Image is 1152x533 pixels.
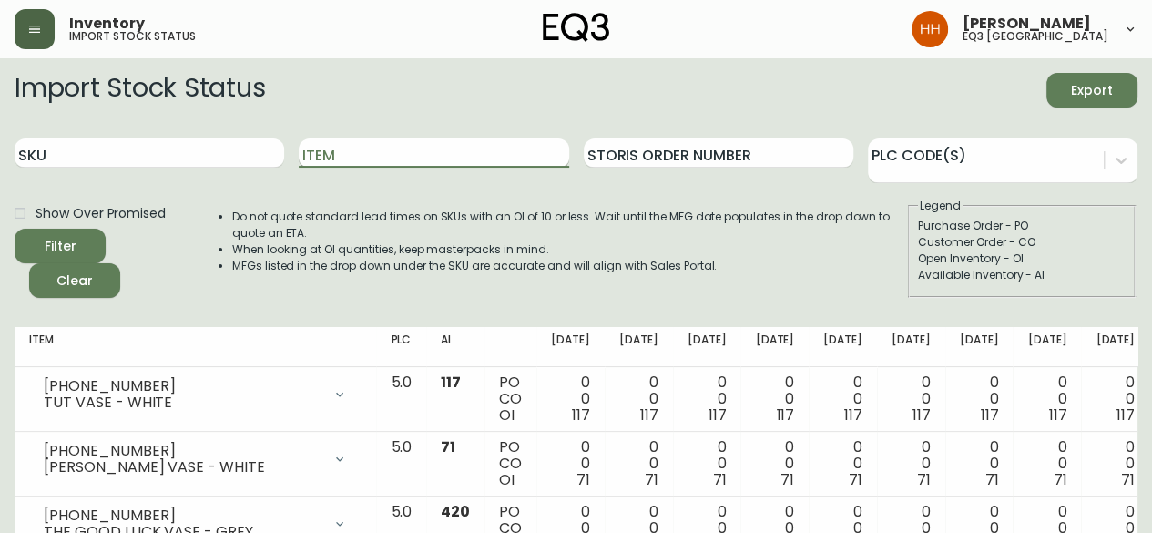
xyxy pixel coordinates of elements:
span: 71 [645,469,658,490]
span: 117 [776,405,794,425]
div: 0 0 [960,439,999,488]
span: Clear [44,270,106,292]
span: Show Over Promised [36,204,166,223]
span: 420 [441,501,470,522]
div: [PHONE_NUMBER]TUT VASE - WHITE [29,374,362,415]
div: 0 0 [551,439,590,488]
th: [DATE] [809,327,877,367]
span: 117 [1048,405,1066,425]
span: 117 [572,405,590,425]
legend: Legend [918,198,963,214]
span: 117 [912,405,931,425]
div: 0 0 [619,374,658,424]
span: [PERSON_NAME] [963,16,1091,31]
span: 71 [849,469,862,490]
div: 0 0 [1027,439,1066,488]
div: Available Inventory - AI [918,267,1126,283]
div: 0 0 [892,374,931,424]
span: 71 [780,469,794,490]
td: 5.0 [376,432,426,497]
th: PLC [376,327,426,367]
th: [DATE] [536,327,605,367]
button: Export [1046,73,1137,108]
div: 0 0 [688,374,727,424]
span: 117 [981,405,999,425]
button: Filter [15,229,106,263]
div: 0 0 [823,374,862,424]
span: OI [499,469,515,490]
span: 117 [640,405,658,425]
div: PO CO [499,374,522,424]
th: [DATE] [877,327,945,367]
th: Item [15,327,376,367]
li: Do not quote standard lead times on SKUs with an OI of 10 or less. Wait until the MFG date popula... [232,209,906,241]
li: When looking at OI quantities, keep masterpacks in mind. [232,241,906,258]
h5: import stock status [69,31,196,42]
div: Customer Order - CO [918,234,1126,251]
span: Inventory [69,16,145,31]
span: 71 [917,469,931,490]
div: Open Inventory - OI [918,251,1126,267]
th: AI [426,327,484,367]
div: 0 0 [688,439,727,488]
th: [DATE] [1013,327,1081,367]
h5: eq3 [GEOGRAPHIC_DATA] [963,31,1108,42]
img: 6b766095664b4c6b511bd6e414aa3971 [912,11,948,47]
span: Export [1061,79,1123,102]
th: [DATE] [605,327,673,367]
th: [DATE] [740,327,809,367]
span: 117 [441,372,461,393]
div: [PHONE_NUMBER] [44,378,321,395]
button: Clear [29,263,120,298]
div: [PHONE_NUMBER] [44,507,321,524]
div: 0 0 [1096,374,1135,424]
td: 5.0 [376,367,426,432]
span: 71 [576,469,590,490]
div: [PHONE_NUMBER] [44,443,321,459]
span: 117 [709,405,727,425]
span: 71 [1053,469,1066,490]
th: [DATE] [945,327,1014,367]
th: [DATE] [673,327,741,367]
div: TUT VASE - WHITE [44,395,321,411]
div: [PERSON_NAME] VASE - WHITE [44,459,321,476]
span: 117 [844,405,862,425]
img: logo [543,13,610,42]
span: 117 [1116,405,1135,425]
div: 0 0 [619,439,658,488]
div: 0 0 [823,439,862,488]
span: OI [499,405,515,425]
span: 71 [713,469,727,490]
span: 71 [1121,469,1135,490]
div: 0 0 [755,439,794,488]
div: [PHONE_NUMBER][PERSON_NAME] VASE - WHITE [29,439,362,479]
span: 71 [985,469,999,490]
span: 71 [441,436,455,457]
li: MFGs listed in the drop down under the SKU are accurate and will align with Sales Portal. [232,258,906,274]
div: Purchase Order - PO [918,218,1126,234]
div: 0 0 [1096,439,1135,488]
div: 0 0 [960,374,999,424]
h2: Import Stock Status [15,73,265,108]
div: 0 0 [892,439,931,488]
th: [DATE] [1081,327,1149,367]
div: PO CO [499,439,522,488]
div: Filter [45,235,76,258]
div: 0 0 [755,374,794,424]
div: 0 0 [551,374,590,424]
div: 0 0 [1027,374,1066,424]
